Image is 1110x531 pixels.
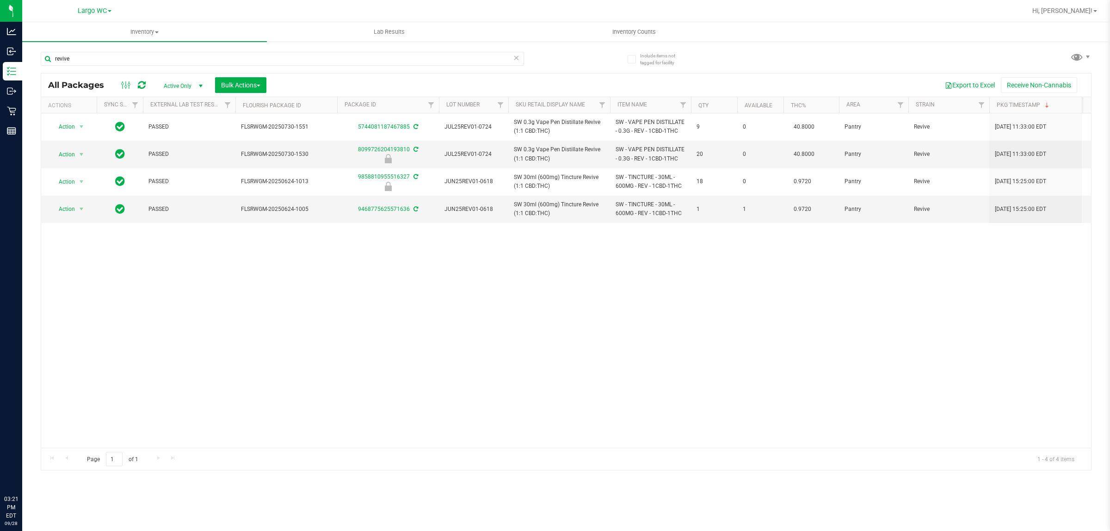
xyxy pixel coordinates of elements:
[220,97,235,113] a: Filter
[616,173,685,191] span: SW - TINCTURE - 30ML - 600MG - REV - 1CBD-1THC
[600,28,668,36] span: Inventory Counts
[789,120,819,134] span: 40.8000
[914,150,984,159] span: Revive
[789,175,816,188] span: 0.9720
[7,27,16,36] inline-svg: Analytics
[115,120,125,133] span: In Sync
[995,150,1046,159] span: [DATE] 11:33:00 EDT
[617,101,647,108] a: Item Name
[148,177,230,186] span: PASSED
[50,175,75,188] span: Action
[791,102,806,109] a: THC%
[243,102,301,109] a: Flourish Package ID
[76,120,87,133] span: select
[743,205,778,214] span: 1
[412,173,418,180] span: Sync from Compliance System
[745,102,772,109] a: Available
[789,203,816,216] span: 0.9720
[22,22,267,42] a: Inventory
[444,123,503,131] span: JUL25REV01-0724
[616,200,685,218] span: SW - TINCTURE - 30ML - 600MG - REV - 1CBD-1THC
[846,101,860,108] a: Area
[939,77,1001,93] button: Export to Excel
[789,148,819,161] span: 40.8000
[616,118,685,136] span: SW - VAPE PEN DISTILLATE - 0.3G - REV - 1CBD-1THC
[358,123,410,130] a: 5744081187467885
[845,205,903,214] span: Pantry
[743,177,778,186] span: 0
[444,177,503,186] span: JUN25REV01-0618
[1032,7,1092,14] span: Hi, [PERSON_NAME]!
[914,123,984,131] span: Revive
[698,102,709,109] a: Qty
[412,146,418,153] span: Sync from Compliance System
[514,173,604,191] span: SW 30ml (600mg) Tincture Revive (1:1 CBD:THC)
[358,206,410,212] a: 9468775625571636
[1001,77,1077,93] button: Receive Non-Cannabis
[424,97,439,113] a: Filter
[974,97,989,113] a: Filter
[50,148,75,161] span: Action
[76,203,87,216] span: select
[446,101,480,108] a: Lot Number
[697,205,732,214] span: 1
[514,145,604,163] span: SW 0.3g Vape Pen Distillate Revive (1:1 CBD:THC)
[41,52,524,66] input: Search Package ID, Item Name, SKU, Lot or Part Number...
[512,22,756,42] a: Inventory Counts
[336,182,440,191] div: Newly Received
[79,452,146,466] span: Page of 1
[516,101,585,108] a: Sku Retail Display Name
[148,123,230,131] span: PASSED
[845,177,903,186] span: Pantry
[358,146,410,153] a: 8099726204193810
[412,123,418,130] span: Sync from Compliance System
[995,123,1046,131] span: [DATE] 11:33:00 EDT
[997,102,1051,108] a: Pkg Timestamp
[7,47,16,56] inline-svg: Inbound
[995,177,1046,186] span: [DATE] 15:25:00 EDT
[150,101,223,108] a: External Lab Test Result
[697,123,732,131] span: 9
[7,67,16,76] inline-svg: Inventory
[241,123,332,131] span: FLSRWGM-20250730-1551
[513,52,519,64] span: Clear
[845,150,903,159] span: Pantry
[115,175,125,188] span: In Sync
[893,97,908,113] a: Filter
[78,7,107,15] span: Largo WC
[4,495,18,520] p: 03:21 PM EDT
[4,520,18,527] p: 09/28
[1030,452,1082,466] span: 1 - 4 of 4 items
[267,22,512,42] a: Lab Results
[493,97,508,113] a: Filter
[358,173,410,180] a: 9858810955516327
[640,52,686,66] span: Include items not tagged for facility
[128,97,143,113] a: Filter
[76,148,87,161] span: select
[241,177,332,186] span: FLSRWGM-20250624-1013
[7,106,16,116] inline-svg: Retail
[743,123,778,131] span: 0
[444,150,503,159] span: JUL25REV01-0724
[27,456,38,467] iframe: Resource center unread badge
[595,97,610,113] a: Filter
[412,206,418,212] span: Sync from Compliance System
[115,203,125,216] span: In Sync
[115,148,125,161] span: In Sync
[514,118,604,136] span: SW 0.3g Vape Pen Distillate Revive (1:1 CBD:THC)
[914,205,984,214] span: Revive
[345,101,376,108] a: Package ID
[50,120,75,133] span: Action
[76,175,87,188] span: select
[845,123,903,131] span: Pantry
[697,177,732,186] span: 18
[48,80,113,90] span: All Packages
[995,205,1046,214] span: [DATE] 15:25:00 EDT
[221,81,260,89] span: Bulk Actions
[916,101,935,108] a: Strain
[616,145,685,163] span: SW - VAPE PEN DISTILLATE - 0.3G - REV - 1CBD-1THC
[9,457,37,485] iframe: Resource center
[336,154,440,163] div: Newly Received
[914,177,984,186] span: Revive
[22,28,267,36] span: Inventory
